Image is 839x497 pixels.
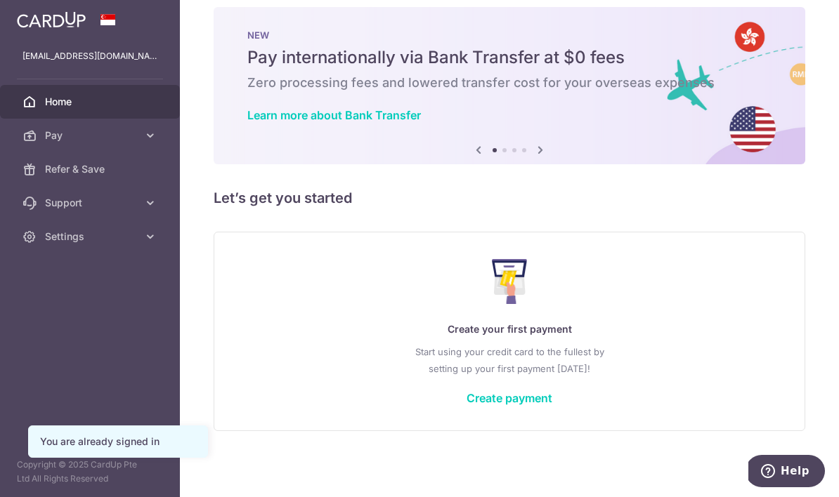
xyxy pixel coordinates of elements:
[247,29,772,41] p: NEW
[247,108,421,122] a: Learn more about Bank Transfer
[492,259,528,304] img: Make Payment
[45,162,138,176] span: Refer & Save
[214,7,805,164] img: Bank transfer banner
[242,343,776,377] p: Start using your credit card to the fullest by setting up your first payment [DATE]!
[242,321,776,338] p: Create your first payment
[45,196,138,210] span: Support
[748,455,825,490] iframe: Opens a widget where you can find more information
[22,49,157,63] p: [EMAIL_ADDRESS][DOMAIN_NAME]
[45,95,138,109] span: Home
[467,391,552,405] a: Create payment
[45,230,138,244] span: Settings
[17,11,86,28] img: CardUp
[45,128,138,143] span: Pay
[214,187,805,209] h5: Let’s get you started
[247,46,772,69] h5: Pay internationally via Bank Transfer at $0 fees
[247,74,772,91] h6: Zero processing fees and lowered transfer cost for your overseas expenses
[40,435,196,449] div: You are already signed in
